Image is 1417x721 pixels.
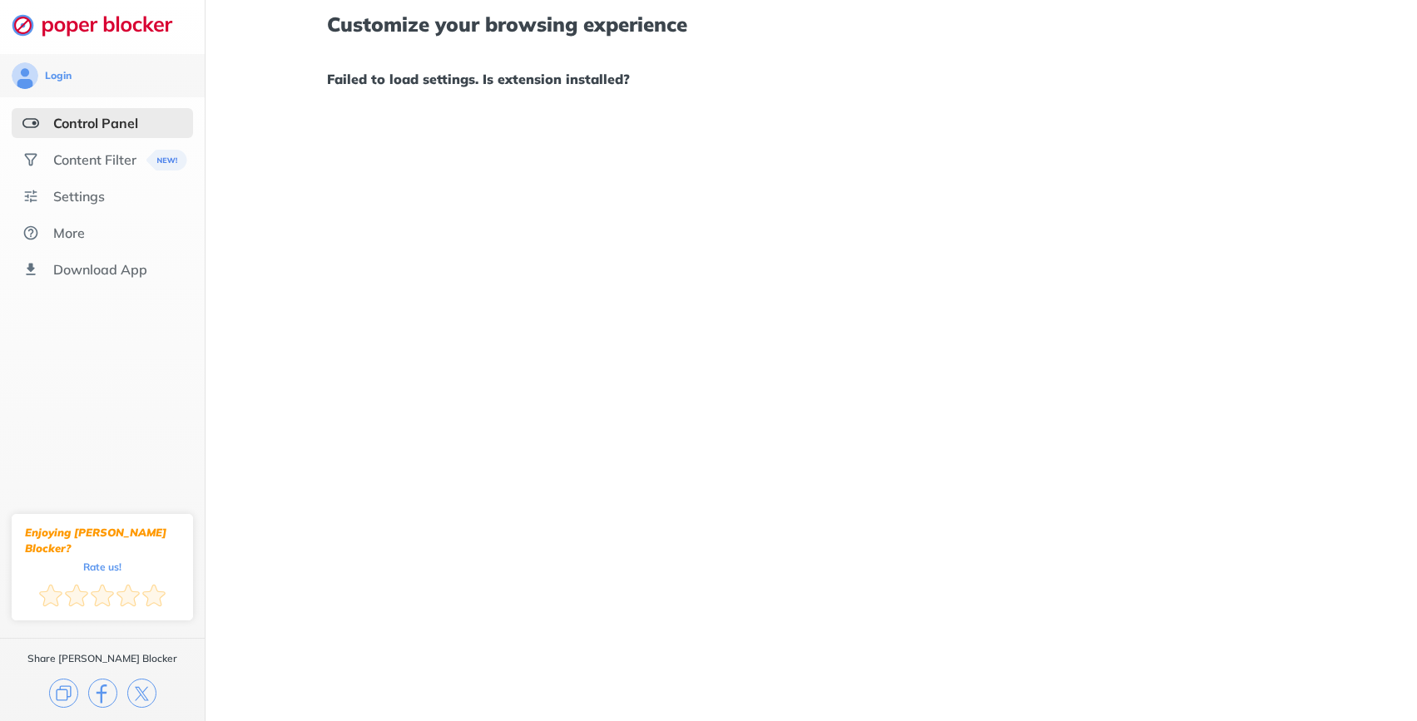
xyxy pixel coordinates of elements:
[12,62,38,89] img: avatar.svg
[53,225,85,241] div: More
[53,188,105,205] div: Settings
[22,225,39,241] img: about.svg
[127,679,156,708] img: x.svg
[22,188,39,205] img: settings.svg
[22,115,39,131] img: features-selected.svg
[88,679,117,708] img: facebook.svg
[49,679,78,708] img: copy.svg
[25,525,180,556] div: Enjoying [PERSON_NAME] Blocker?
[22,151,39,168] img: social.svg
[53,151,136,168] div: Content Filter
[45,69,72,82] div: Login
[146,150,187,170] img: menuBanner.svg
[83,563,121,570] div: Rate us!
[22,261,39,278] img: download-app.svg
[12,13,191,37] img: logo-webpage.svg
[327,13,1296,35] h1: Customize your browsing experience
[27,652,177,665] div: Share [PERSON_NAME] Blocker
[53,115,138,131] div: Control Panel
[53,261,147,278] div: Download App
[327,68,1296,90] h1: Failed to load settings. Is extension installed?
